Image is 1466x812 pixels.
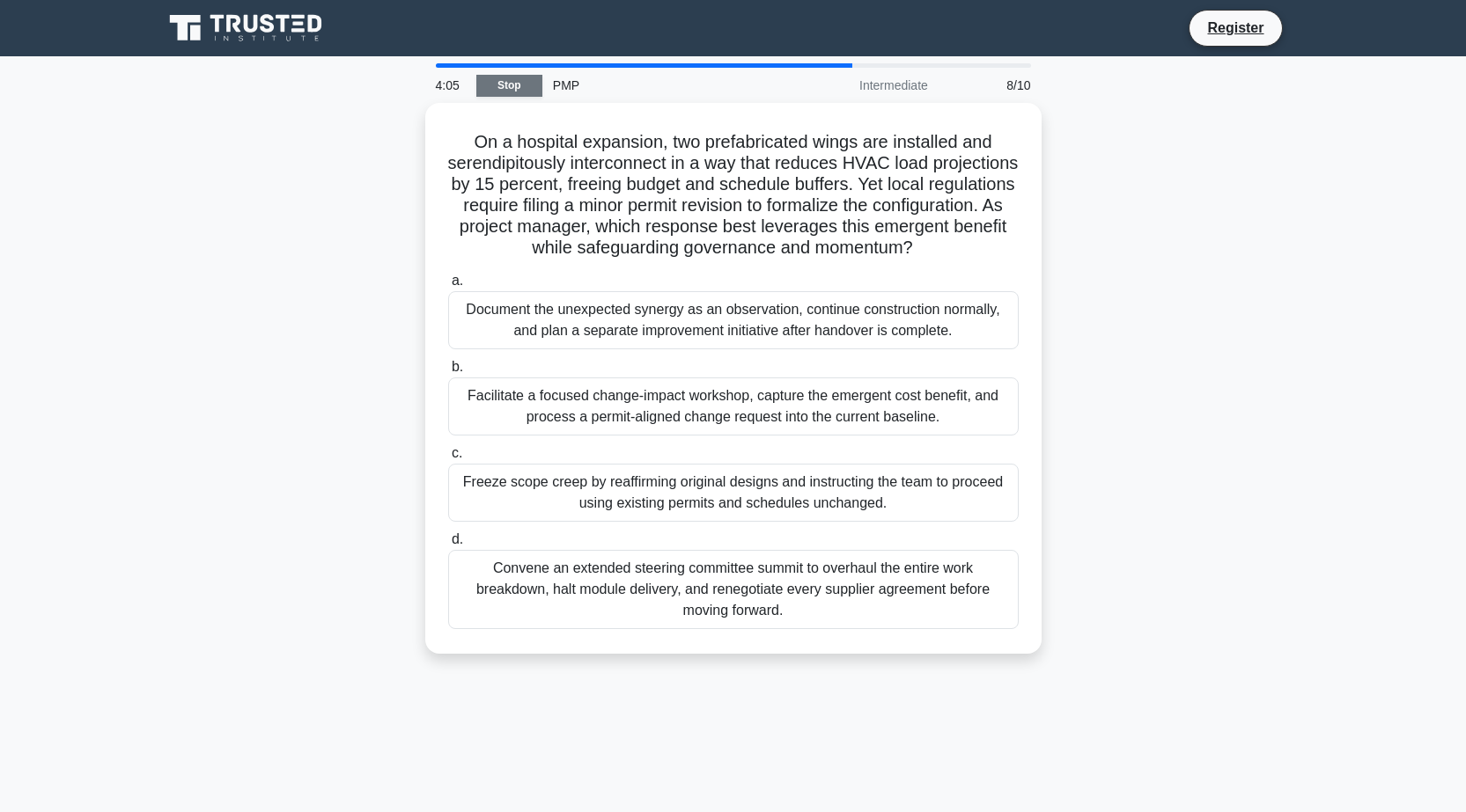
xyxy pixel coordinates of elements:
div: Intermediate [785,68,939,103]
a: Stop [476,75,542,97]
span: a. [452,273,463,288]
div: Facilitate a focused change-impact workshop, capture the emergent cost benefit, and process a per... [448,377,1019,435]
div: Convene an extended steering committee summit to overhaul the entire work breakdown, halt module ... [448,550,1019,629]
div: Document the unexpected synergy as an observation, continue construction normally, and plan a sep... [448,291,1019,349]
div: Freeze scope creep by reaffirming original designs and instructing the team to proceed using exis... [448,464,1019,522]
span: b. [452,359,463,374]
h5: On a hospital expansion, two prefabricated wings are installed and serendipitously interconnect i... [446,131,1020,260]
span: d. [452,531,463,546]
span: c. [452,445,462,460]
div: 4:05 [425,68,476,103]
a: Register [1197,17,1274,39]
div: 8/10 [939,68,1042,103]
div: PMP [542,68,785,103]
